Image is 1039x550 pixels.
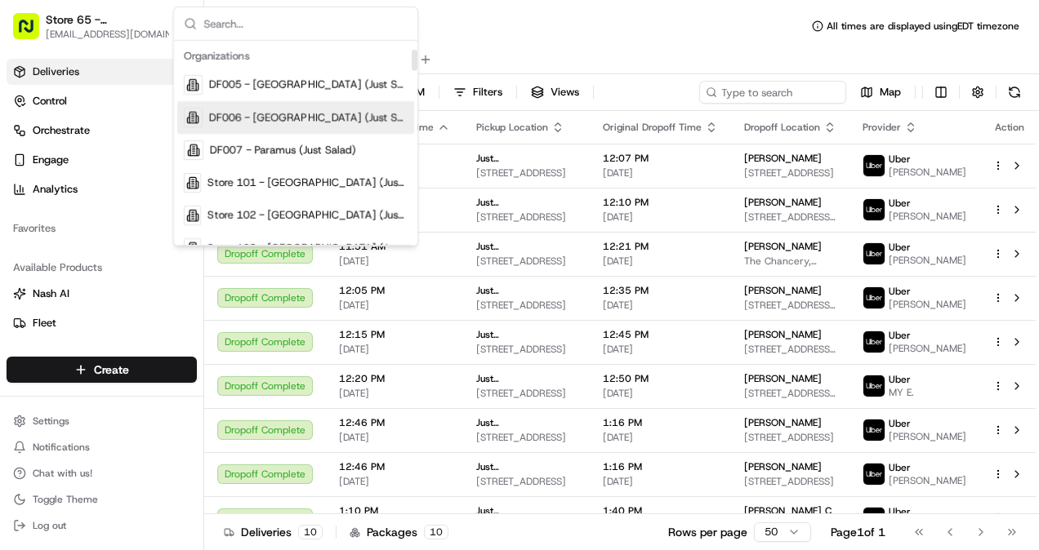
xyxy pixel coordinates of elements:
[744,240,822,253] span: [PERSON_NAME]
[744,328,822,341] span: [PERSON_NAME]
[476,460,577,473] span: Just [GEOGRAPHIC_DATA], [GEOGRAPHIC_DATA]
[889,166,966,179] span: [PERSON_NAME]
[889,210,966,223] span: [PERSON_NAME]
[863,464,885,485] img: uber-new-logo.jpeg
[889,241,911,254] span: Uber
[744,196,822,209] span: [PERSON_NAME]
[7,310,197,336] button: Fleet
[339,372,450,385] span: 12:20 PM
[744,416,822,429] span: [PERSON_NAME]
[889,285,911,298] span: Uber
[603,255,718,268] span: [DATE]
[476,475,577,488] span: [STREET_ADDRESS]
[603,343,718,356] span: [DATE]
[889,505,911,518] span: Uber
[476,240,577,253] span: Just [GEOGRAPHIC_DATA], [GEOGRAPHIC_DATA]
[339,255,450,268] span: [DATE]
[603,152,718,165] span: 12:07 PM
[744,121,820,134] span: Dropoff Location
[744,152,822,165] span: [PERSON_NAME]
[744,166,836,180] span: [STREET_ADDRESS]
[339,460,450,473] span: 12:46 PM
[33,94,67,109] span: Control
[744,343,836,356] span: [STREET_ADDRESS][PERSON_NAME]
[889,153,911,166] span: Uber
[94,361,129,378] span: Create
[7,59,197,85] a: Deliveries
[7,255,197,281] div: Available Products
[339,299,450,312] span: [DATE]
[7,118,197,144] button: Orchestrate
[7,410,197,432] button: Settings
[46,28,179,41] span: [EMAIL_ADDRESS][DOMAIN_NAME]
[7,462,197,485] button: Chat with us!
[603,328,718,341] span: 12:45 PM
[476,372,577,385] span: Just [GEOGRAPHIC_DATA], [GEOGRAPHIC_DATA]
[224,524,323,540] div: Deliveries
[889,342,966,355] span: [PERSON_NAME]
[603,460,718,473] span: 1:16 PM
[476,196,577,209] span: Just [GEOGRAPHIC_DATA], [GEOGRAPHIC_DATA]
[603,196,718,209] span: 12:10 PM
[46,11,161,28] span: Store 65 - [GEOGRAPHIC_DATA], [GEOGRAPHIC_DATA] (Just Salad)
[33,493,98,506] span: Toggle Theme
[863,287,885,308] img: uber-new-logo.jpeg
[603,475,718,488] span: [DATE]
[7,147,197,173] button: Engage
[207,175,408,190] span: Store 101 - [GEOGRAPHIC_DATA] (Just Salad)
[744,475,836,488] span: [STREET_ADDRESS]
[889,373,911,386] span: Uber
[889,329,911,342] span: Uber
[476,166,577,180] span: [STREET_ADDRESS]
[1003,81,1026,104] button: Refresh
[603,299,718,312] span: [DATE]
[744,255,836,268] span: The Chancery, [STREET_ADDRESS][PERSON_NAME]
[339,475,450,488] span: [DATE]
[603,431,718,444] span: [DATE]
[476,299,577,312] span: [STREET_ADDRESS]
[863,419,885,441] img: uber-new-logo.jpeg
[7,488,197,511] button: Toggle Theme
[446,81,510,104] button: Filters
[863,331,885,353] img: uber-new-logo.jpeg
[889,430,966,443] span: [PERSON_NAME]
[603,387,718,400] span: [DATE]
[889,417,911,430] span: Uber
[889,386,914,399] span: MY E.
[827,20,1019,33] span: All times are displayed using EDT timezone
[524,81,586,104] button: Views
[476,504,577,517] span: Just [GEOGRAPHIC_DATA], [GEOGRAPHIC_DATA]
[339,387,450,400] span: [DATE]
[744,504,832,517] span: [PERSON_NAME] C
[7,514,197,537] button: Log out
[13,316,190,330] a: Fleet
[476,416,577,429] span: Just [GEOGRAPHIC_DATA], [GEOGRAPHIC_DATA]
[177,44,414,69] div: Organizations
[203,7,408,40] input: Search...
[476,152,577,165] span: Just [GEOGRAPHIC_DATA], [GEOGRAPHIC_DATA]
[889,298,966,311] span: [PERSON_NAME]
[603,240,718,253] span: 12:21 PM
[668,524,747,540] p: Rows per page
[863,199,885,220] img: uber-new-logo.jpeg
[33,467,92,480] span: Chat with us!
[880,85,901,100] span: Map
[7,7,169,46] button: Store 65 - [GEOGRAPHIC_DATA], [GEOGRAPHIC_DATA] (Just Salad)[EMAIL_ADDRESS][DOMAIN_NAME]
[853,81,908,104] button: Map
[863,508,885,529] img: uber-new-logo.jpeg
[603,504,718,517] span: 1:40 PM
[33,415,69,428] span: Settings
[603,166,718,180] span: [DATE]
[339,343,450,356] span: [DATE]
[339,328,450,341] span: 12:15 PM
[33,286,69,301] span: Nash AI
[33,182,78,197] span: Analytics
[174,41,417,246] div: Suggestions
[7,436,197,459] button: Notifications
[476,431,577,444] span: [STREET_ADDRESS]
[603,416,718,429] span: 1:16 PM
[744,431,836,444] span: [STREET_ADDRESS]
[33,123,90,138] span: Orchestrate
[7,281,197,307] button: Nash AI
[476,387,577,400] span: [STREET_ADDRESS]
